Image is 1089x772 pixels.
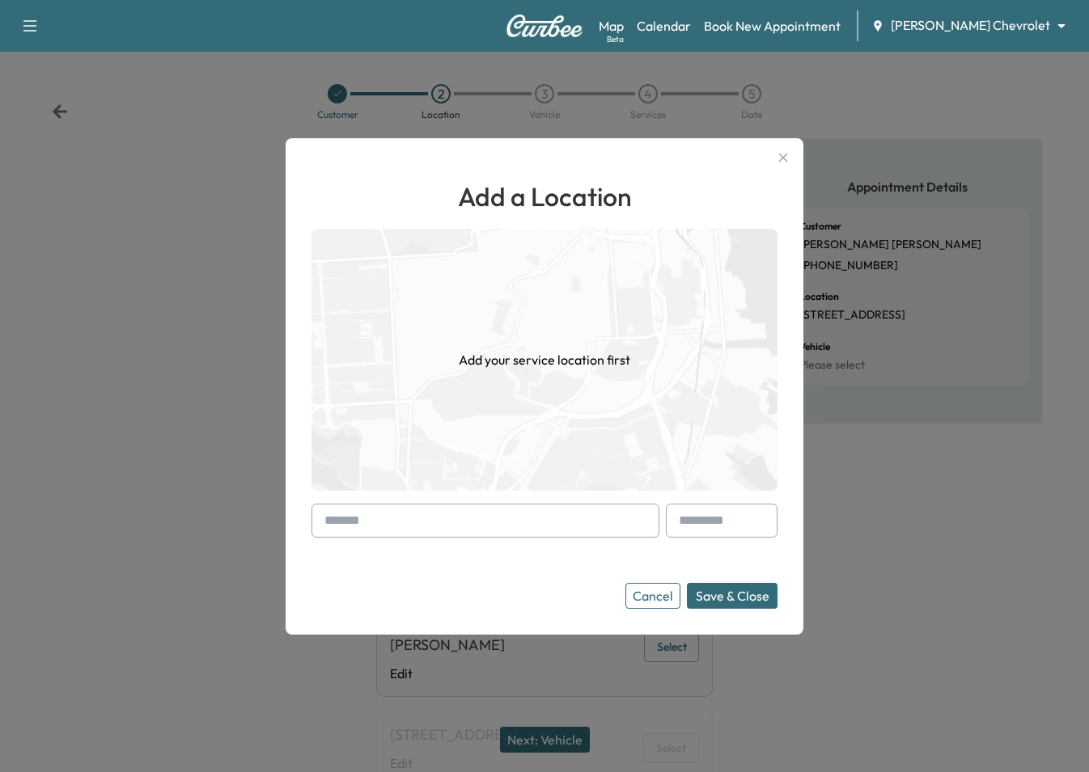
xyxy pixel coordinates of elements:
[459,350,630,369] h1: Add your service location first
[891,16,1050,35] span: [PERSON_NAME] Chevrolet
[625,583,680,609] button: Cancel
[704,16,841,36] a: Book New Appointment
[599,16,624,36] a: MapBeta
[311,229,778,491] img: empty-map-CL6vilOE.png
[506,15,583,37] img: Curbee Logo
[311,177,778,216] h1: Add a Location
[607,33,624,45] div: Beta
[687,583,778,609] button: Save & Close
[637,16,691,36] a: Calendar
